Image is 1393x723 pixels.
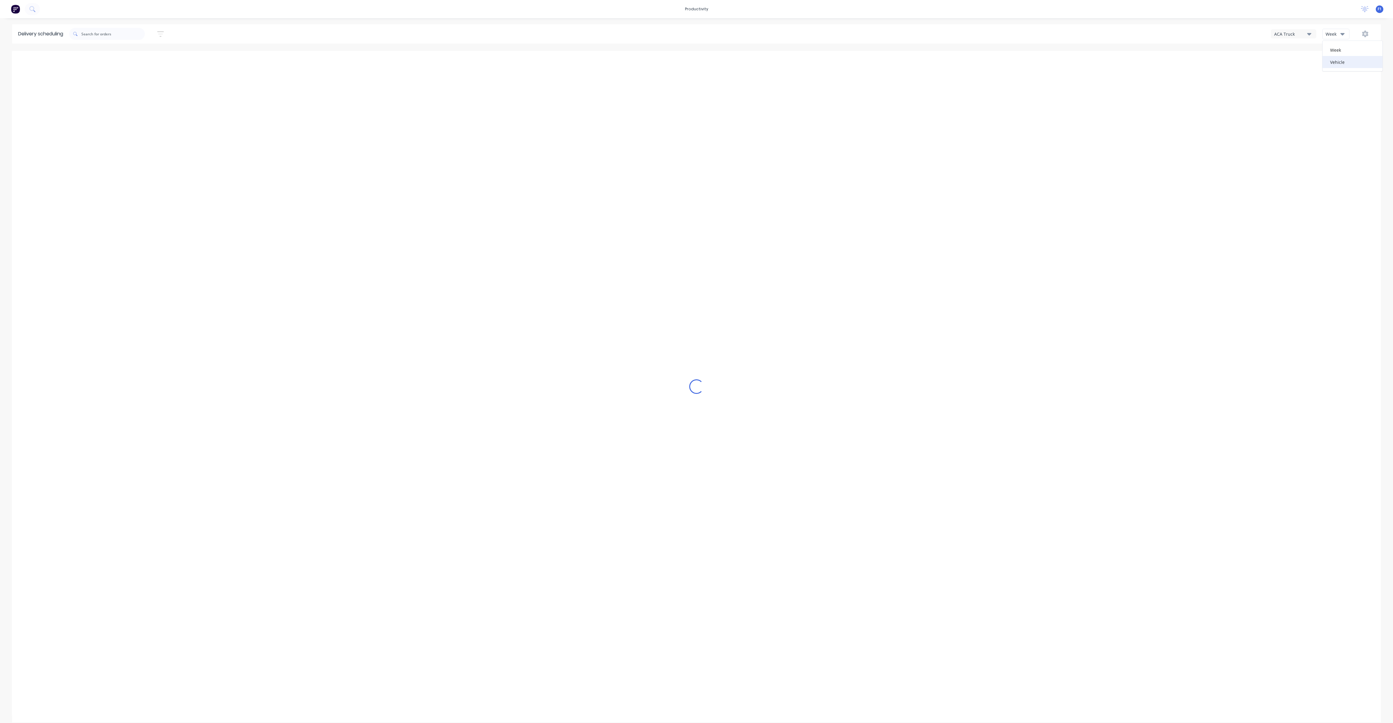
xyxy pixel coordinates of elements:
input: Search for orders [81,28,145,40]
span: F1 [1378,6,1382,12]
button: ACA Truck [1271,29,1316,38]
div: Delivery scheduling [12,24,69,44]
div: ACA Truck [1274,31,1307,37]
div: Week [1326,31,1343,37]
div: productivity [682,5,711,14]
div: Week [1323,44,1382,56]
button: Week [1322,29,1349,39]
img: Factory [11,5,20,14]
div: Vehicle [1323,56,1382,68]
